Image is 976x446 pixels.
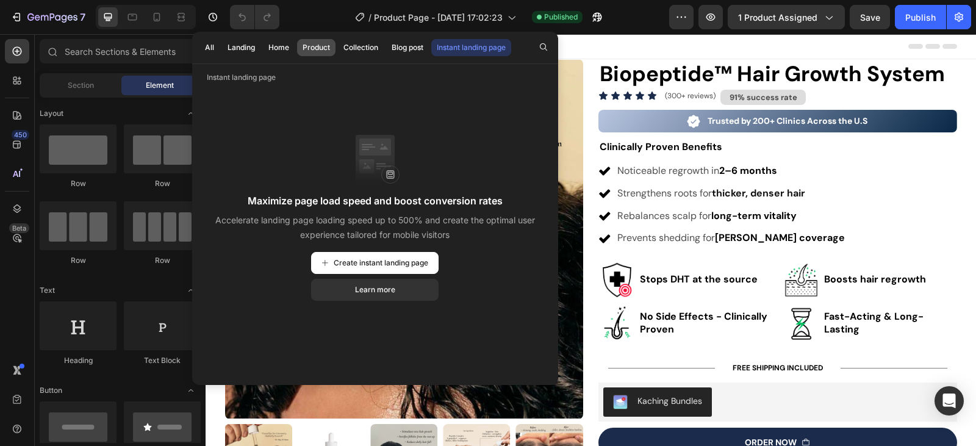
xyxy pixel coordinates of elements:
[515,56,600,70] p: 91% success rate
[544,12,578,23] span: Published
[311,279,439,301] button: Learn more
[199,39,220,56] button: All
[728,5,845,29] button: 1 product assigned
[181,381,201,400] span: Toggle open
[374,11,503,24] span: Product Page - [DATE] 17:02:23
[434,237,565,254] p: Stops DHT at the source
[386,39,429,56] button: Blog post
[124,178,201,189] div: Row
[230,5,279,29] div: Undo/Redo
[393,227,430,264] img: gempages_583658601407578695-bf151ab9-d8ed-41b6-a44d-cddc045f3380.png
[40,355,117,366] div: Heading
[850,5,890,29] button: Save
[412,195,639,213] p: Prevents shedding for
[303,42,330,53] div: Product
[738,11,817,24] span: 1 product assigned
[40,108,63,119] span: Layout
[509,197,639,210] strong: [PERSON_NAME] coverage
[398,353,506,383] button: Kaching Bundles
[895,5,946,29] button: Publish
[393,271,430,308] img: gempages_583658601407578695-b0e65a8f-e548-4d5e-8a57-8329ac3bd991.png
[124,255,201,266] div: Row
[434,276,565,302] p: No Side Effects - Clinically Proven
[222,39,260,56] button: Landing
[228,42,255,53] div: Landing
[432,361,497,373] div: Kaching Bundles
[146,80,174,91] span: Element
[454,56,515,69] p: (300+ reviews)
[40,178,117,189] div: Row
[68,80,94,91] span: Section
[40,39,201,63] input: Search Sections & Elements
[263,39,295,56] button: Home
[577,227,614,264] img: gempages_583658601407578695-5c5adf3d-b25b-4418-aeff-068019fd13df.png
[437,42,506,53] div: Instant landing page
[297,39,335,56] button: Product
[935,386,964,415] div: Open Intercom Messenger
[502,79,662,95] p: Trusted by 200+ Clinics Across the U.S
[539,401,591,416] div: order now
[206,34,976,446] iframe: Design area
[181,104,201,123] span: Toggle open
[311,252,439,274] button: Create instant landing page
[124,355,201,366] div: Text Block
[431,39,511,56] button: Instant landing page
[5,5,91,29] button: 7
[192,71,558,84] p: Instant landing page
[355,284,395,295] span: Learn more
[343,42,378,53] div: Collection
[619,276,750,302] p: Fast-Acting & Long-Lasting
[334,257,428,268] span: Create instant landing page
[412,151,639,168] p: Strengthens roots for
[368,11,371,24] span: /
[860,12,880,23] span: Save
[577,271,614,308] img: gempages_583658601407578695-59b9edb9-86c8-49c6-b8fe-31ac3c3adc80.png
[40,385,62,396] span: Button
[338,39,384,56] button: Collection
[519,329,626,339] p: FREE SHIPPING INCLUDED
[248,193,503,208] span: Maximize page load speed and boost conversion rates
[199,213,551,242] span: Accelerate landing page loading speed up to 500% and create the optimal user experience tailored ...
[12,130,29,140] div: 450
[40,285,55,296] span: Text
[181,281,201,300] span: Toggle open
[394,104,750,122] p: clinically proven benefits
[40,255,117,266] div: Row
[619,237,750,254] p: Boosts hair regrowth
[407,361,422,375] img: KachingBundles.png
[393,394,752,423] button: order now
[506,153,600,165] strong: thicker, denser hair
[412,173,639,191] p: Rebalances scalp for
[905,11,936,24] div: Publish
[514,130,572,143] strong: 2–6 months
[392,42,423,53] div: Blog post
[80,10,85,24] p: 7
[506,175,591,188] strong: long-term vitality
[412,128,639,146] p: Noticeable regrowth in
[9,223,29,233] div: Beta
[268,42,289,53] div: Home
[205,42,214,53] div: All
